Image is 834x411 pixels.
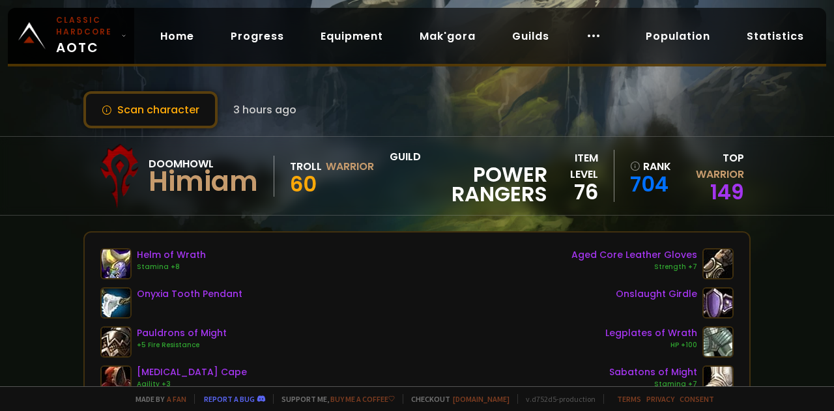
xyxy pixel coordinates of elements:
a: Home [150,23,205,50]
div: +5 Fire Resistance [137,340,227,350]
div: Agility +3 [137,379,247,390]
a: Privacy [646,394,674,404]
a: a fan [167,394,186,404]
div: Onslaught Girdle [616,287,697,301]
div: Top [676,150,744,182]
span: Made by [128,394,186,404]
a: Guilds [502,23,560,50]
div: Doomhowl [149,156,258,172]
span: 60 [290,169,317,199]
div: rank [630,158,669,175]
span: Warrior [696,167,744,182]
span: AOTC [56,14,116,57]
div: Helm of Wrath [137,248,206,262]
div: Stamina +8 [137,262,206,272]
div: Warrior [326,158,374,175]
span: Checkout [403,394,510,404]
a: Progress [220,23,295,50]
div: 76 [547,182,598,202]
a: Report a bug [204,394,255,404]
img: item-17107 [100,365,132,397]
a: Mak'gora [409,23,486,50]
img: item-16868 [100,326,132,358]
a: 704 [630,175,669,194]
a: Terms [617,394,641,404]
div: Sabatons of Might [609,365,697,379]
a: [DOMAIN_NAME] [453,394,510,404]
div: Aged Core Leather Gloves [571,248,697,262]
img: item-16963 [100,248,132,279]
div: Onyxia Tooth Pendant [137,287,242,301]
div: Pauldrons of Might [137,326,227,340]
a: Consent [680,394,714,404]
a: Statistics [736,23,814,50]
img: item-16862 [702,365,734,397]
a: Equipment [310,23,394,50]
div: Legplates of Wrath [605,326,697,340]
a: Population [635,23,721,50]
small: Classic Hardcore [56,14,116,38]
span: v. d752d5 - production [517,394,596,404]
div: HP +100 [605,340,697,350]
a: Classic HardcoreAOTC [8,8,134,64]
span: Power Rangers [390,165,547,204]
div: item level [547,150,598,182]
img: item-18404 [100,287,132,319]
img: item-16962 [702,326,734,358]
button: Scan character [83,91,218,128]
div: Himiam [149,172,258,191]
div: [MEDICAL_DATA] Cape [137,365,247,379]
div: Troll [290,158,322,175]
span: Support me, [273,394,395,404]
span: 3 hours ago [233,102,296,118]
div: Strength +7 [571,262,697,272]
img: item-18823 [702,248,734,279]
div: Stamina +7 [609,379,697,390]
img: item-19137 [702,287,734,319]
a: 149 [710,177,744,206]
div: guild [390,149,547,204]
a: Buy me a coffee [330,394,395,404]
